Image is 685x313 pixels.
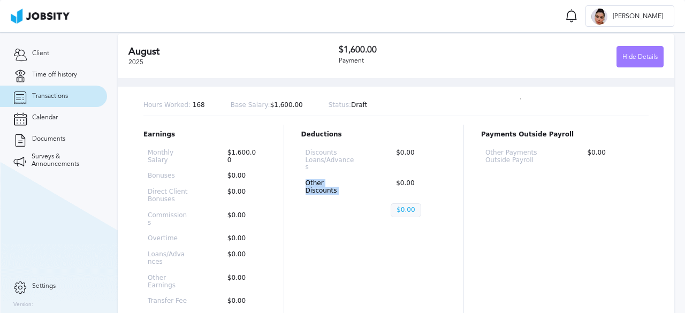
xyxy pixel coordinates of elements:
p: Commissions [148,212,188,227]
h2: August [128,46,339,57]
p: Transfer Fee [148,297,188,305]
button: Hide Details [616,46,664,67]
p: $0.00 [222,212,262,227]
p: $0.00 [222,251,262,266]
span: Calendar [32,114,58,121]
p: $0.00 [222,172,262,180]
div: Hide Details [617,47,663,68]
p: $0.00 [391,180,442,195]
span: Time off history [32,71,77,79]
p: 168 [143,102,205,109]
span: Client [32,50,49,57]
span: Settings [32,283,56,290]
img: ab4bad089aa723f57921c736e9817d99.png [11,9,70,24]
label: Version: [13,302,33,308]
span: 2025 [128,58,143,66]
p: $0.00 [222,297,262,305]
span: Hours Worked: [143,101,191,109]
p: Direct Client Bonuses [148,188,188,203]
p: $0.00 [222,188,262,203]
p: Discounts Loans/Advances [306,149,357,171]
p: Monthly Salary [148,149,188,164]
p: Overtime [148,235,188,242]
p: $0.00 [391,203,421,217]
p: $1,600.00 [222,149,262,164]
span: Surveys & Announcements [32,153,94,168]
p: Other Earnings [148,274,188,289]
span: Documents [32,135,65,143]
span: Base Salary: [231,101,270,109]
p: $0.00 [391,149,442,171]
button: V[PERSON_NAME] [585,5,674,27]
p: Draft [329,102,368,109]
span: Transactions [32,93,68,100]
span: [PERSON_NAME] [607,13,668,20]
p: Bonuses [148,172,188,180]
p: $0.00 [222,274,262,289]
p: $0.00 [582,149,644,164]
p: Earnings [143,131,267,139]
p: Other Payments Outside Payroll [485,149,548,164]
p: Deductions [301,131,446,139]
p: $1,600.00 [231,102,303,109]
p: $0.00 [222,235,262,242]
p: Loans/Advances [148,251,188,266]
span: Status: [329,101,351,109]
p: Other Discounts [306,180,357,195]
div: V [591,9,607,25]
p: Payments Outside Payroll [481,131,649,139]
h3: $1,600.00 [339,45,501,55]
div: Payment [339,57,501,65]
